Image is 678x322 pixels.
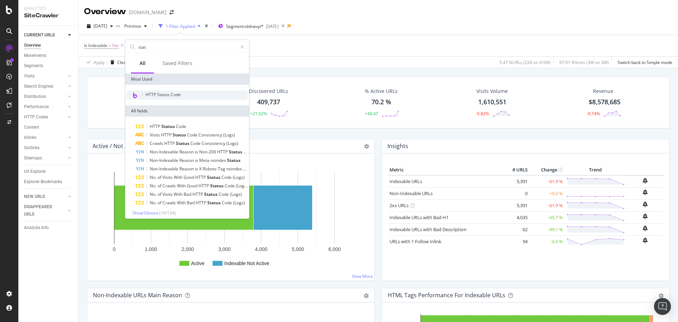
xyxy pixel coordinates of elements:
[150,123,161,129] span: HTTP
[150,183,157,189] span: No.
[117,59,128,65] div: Clear
[250,111,267,117] div: +21.52%
[177,183,187,189] span: With
[24,42,41,49] div: Overview
[179,166,195,172] span: Reason
[233,174,245,180] span: (Logs)
[24,124,39,131] div: Content
[643,213,648,219] div: bell-plus
[139,60,145,67] div: All
[529,223,565,235] td: -99.1 %
[150,174,157,180] span: No.
[138,42,237,52] input: Search by field name
[84,42,107,48] span: Is Indexable
[352,273,373,279] a: View More
[204,191,219,197] span: Status
[24,83,66,90] a: Search Engines
[226,140,238,146] span: (Logs)
[94,59,105,65] div: Apply
[229,149,246,155] span: Status
[501,175,529,188] td: 5,391
[184,174,195,180] span: Good
[292,246,304,252] text: 5,000
[230,191,242,197] span: (Logs)
[225,183,236,189] span: Code
[157,200,162,206] span: of
[24,83,53,90] div: Search Engines
[202,140,226,146] span: Consistency
[501,211,529,223] td: 4,035
[187,200,196,206] span: Bad
[249,88,288,95] div: Discovered URLs
[24,144,66,152] a: Outlinks
[129,9,167,16] div: [DOMAIN_NAME]
[162,191,174,197] span: Visits
[24,31,66,39] a: CURRENT URLS
[121,23,141,29] span: Previous
[529,175,565,188] td: -61.9 %
[24,124,73,131] a: Content
[196,200,207,206] span: HTTP
[529,165,565,175] th: Change
[266,23,279,29] div: [DATE]
[187,132,198,138] span: Code
[501,165,529,175] th: # URLS
[589,98,620,106] span: $8,578,685
[195,166,199,172] span: is
[162,200,177,206] span: Crawls
[24,193,66,200] a: NEW URLS
[24,113,48,121] div: HTTP Codes
[499,59,551,65] div: 5.47 % URLs ( 22K on 410K )
[371,98,391,107] div: 70.2 %
[156,21,203,32] button: 1 Filter Applied
[187,183,198,189] span: Good
[24,224,49,232] div: Analysis Info
[217,149,229,155] span: HTTP
[150,157,179,163] span: Non-Indexable
[203,23,209,30] div: times
[24,62,43,70] div: Segments
[365,111,378,117] div: +40.47
[195,157,199,163] span: is
[643,189,648,195] div: bell-plus
[24,154,66,162] a: Sitemaps
[565,165,626,175] th: Trend
[593,88,613,95] span: Revenue
[643,238,648,243] div: bell-plus
[218,246,231,252] text: 3,000
[24,178,73,186] a: Explorer Bookmarks
[150,166,179,172] span: Non-Indexable
[478,98,506,107] div: 1,610,551
[199,157,210,163] span: Meta
[108,57,128,68] button: Clear
[112,41,119,51] span: Yes
[24,103,49,111] div: Performance
[192,191,204,197] span: HTTP
[24,168,46,175] div: Url Explorer
[389,214,448,221] a: Indexable URLs with Bad H1
[162,174,174,180] span: Visits
[223,132,235,138] span: (Logs)
[210,157,227,163] span: noindex
[221,174,233,180] span: Code
[84,57,105,68] button: Apply
[529,187,565,199] td: +0.0 %
[618,59,672,65] div: Switch back to Simple mode
[233,200,245,206] span: (Logs)
[364,144,369,149] i: Options
[24,193,45,200] div: NEW URLS
[24,224,73,232] a: Analysis Info
[198,183,210,189] span: HTTP
[24,168,73,175] a: Url Explorer
[210,183,225,189] span: Status
[559,59,609,65] div: 97.91 % Visits ( 3M on 3M )
[150,140,164,146] span: Crawls
[501,187,529,199] td: 0
[132,210,159,216] span: Show 10 more
[24,12,72,20] div: SiteCrawler
[199,149,217,155] span: Non-200
[24,93,46,100] div: Distribution
[179,149,195,155] span: Reason
[121,21,150,32] button: Previous
[24,52,73,59] a: Movements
